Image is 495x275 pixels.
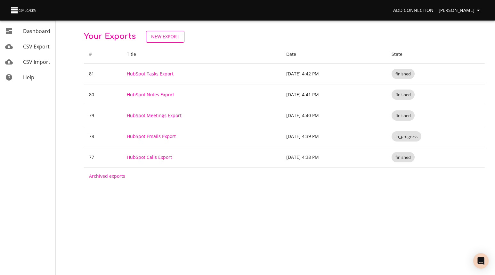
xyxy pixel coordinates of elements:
td: [DATE] 4:38 PM [281,147,386,168]
th: # [84,45,122,64]
span: New Export [151,33,179,41]
span: finished [392,71,415,77]
a: Archived exports [89,173,125,179]
span: CSV Import [23,58,50,65]
th: State [386,45,485,64]
td: 78 [84,126,122,147]
span: finished [392,92,415,98]
td: [DATE] 4:40 PM [281,105,386,126]
td: 77 [84,147,122,168]
td: [DATE] 4:41 PM [281,84,386,105]
span: CSV Export [23,43,50,50]
a: HubSpot Emails Export [127,133,176,139]
td: [DATE] 4:42 PM [281,63,386,84]
td: 79 [84,105,122,126]
span: in_progress [392,133,421,140]
span: Add Connection [393,6,434,14]
img: CSV Loader [10,6,37,15]
a: HubSpot Calls Export [127,154,172,160]
a: HubSpot Notes Export [127,91,174,98]
a: New Export [146,31,184,43]
a: Add Connection [391,4,436,16]
div: Open Intercom Messenger [473,253,489,269]
td: [DATE] 4:39 PM [281,126,386,147]
span: Your Exports [84,32,136,41]
th: Date [281,45,386,64]
span: finished [392,154,415,160]
a: HubSpot Meetings Export [127,112,182,118]
a: HubSpot Tasks Export [127,71,174,77]
td: 81 [84,63,122,84]
th: Title [122,45,281,64]
span: finished [392,113,415,119]
button: [PERSON_NAME] [436,4,485,16]
td: 80 [84,84,122,105]
span: [PERSON_NAME] [439,6,482,14]
span: Help [23,74,34,81]
span: Dashboard [23,28,50,35]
